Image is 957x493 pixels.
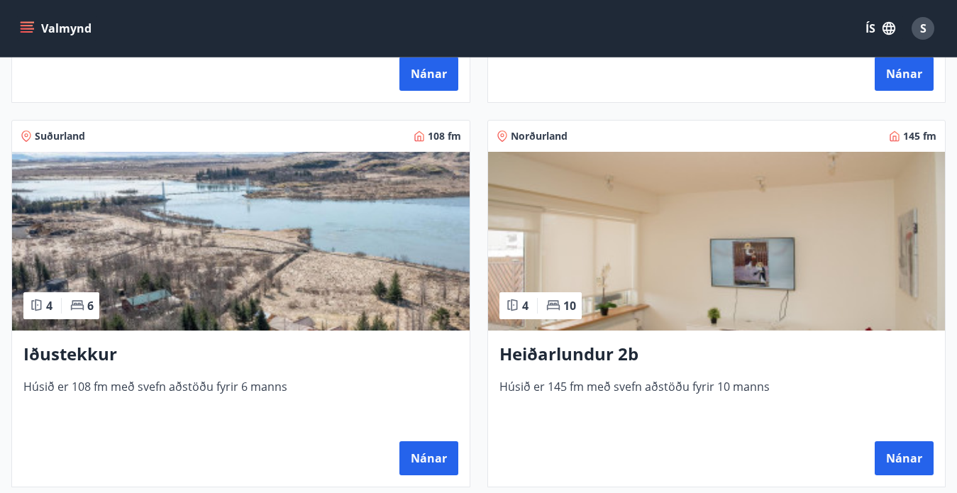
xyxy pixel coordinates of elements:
button: S [906,11,940,45]
button: ÍS [858,16,903,41]
span: 108 fm [428,129,461,143]
span: 145 fm [903,129,936,143]
span: Húsið er 145 fm með svefn aðstöðu fyrir 10 manns [499,379,934,426]
button: Nánar [399,441,458,475]
img: Paella dish [488,152,946,331]
span: Suðurland [35,129,85,143]
button: Nánar [875,441,934,475]
span: 6 [87,298,94,314]
h3: Iðustekkur [23,342,458,367]
span: 10 [563,298,576,314]
span: Norðurland [511,129,568,143]
h3: Heiðarlundur 2b [499,342,934,367]
button: Nánar [875,57,934,91]
span: Húsið er 108 fm með svefn aðstöðu fyrir 6 manns [23,379,458,426]
span: 4 [522,298,529,314]
button: menu [17,16,97,41]
button: Nánar [399,57,458,91]
span: 4 [46,298,52,314]
span: S [920,21,926,36]
img: Paella dish [12,152,470,331]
